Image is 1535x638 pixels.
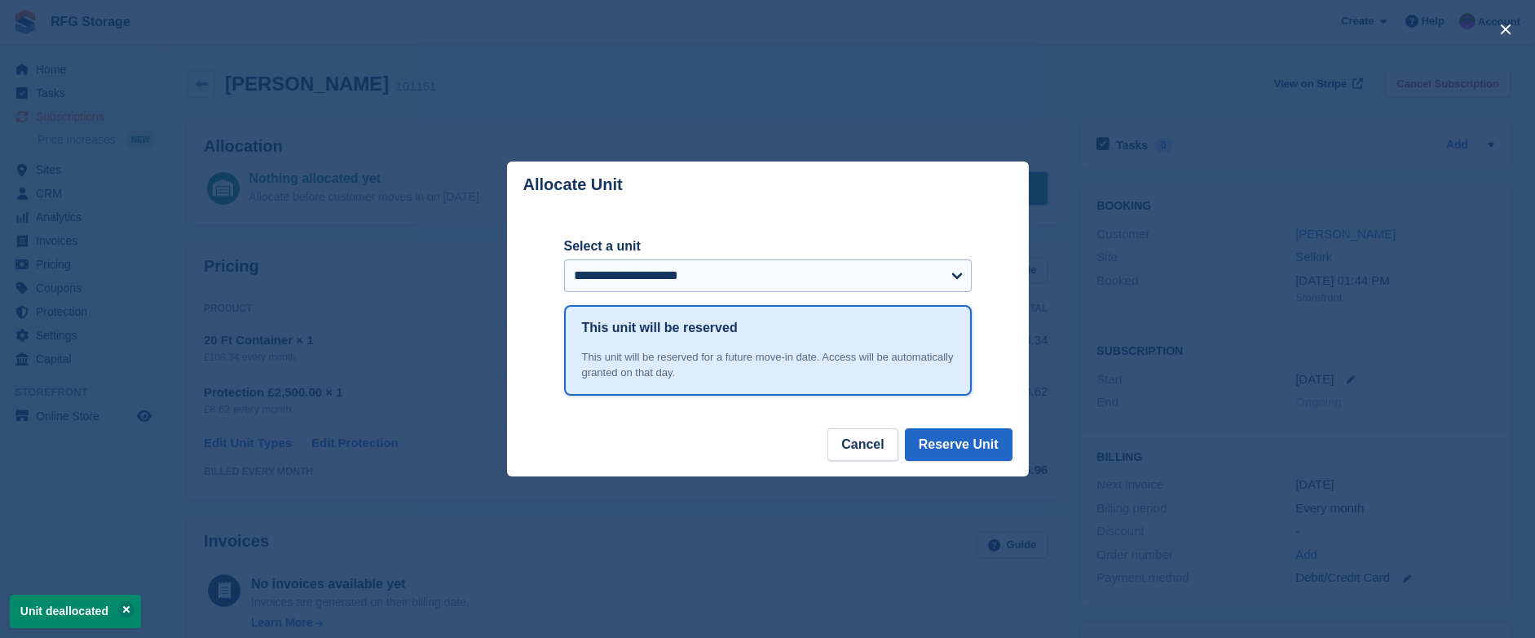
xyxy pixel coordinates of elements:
[582,349,954,381] div: This unit will be reserved for a future move-in date. Access will be automatically granted on tha...
[523,175,623,194] p: Allocate Unit
[564,237,972,256] label: Select a unit
[827,428,898,461] button: Cancel
[905,428,1012,461] button: Reserve Unit
[10,595,141,628] p: Unit deallocated
[582,318,738,338] h1: This unit will be reserved
[1493,16,1519,42] button: close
